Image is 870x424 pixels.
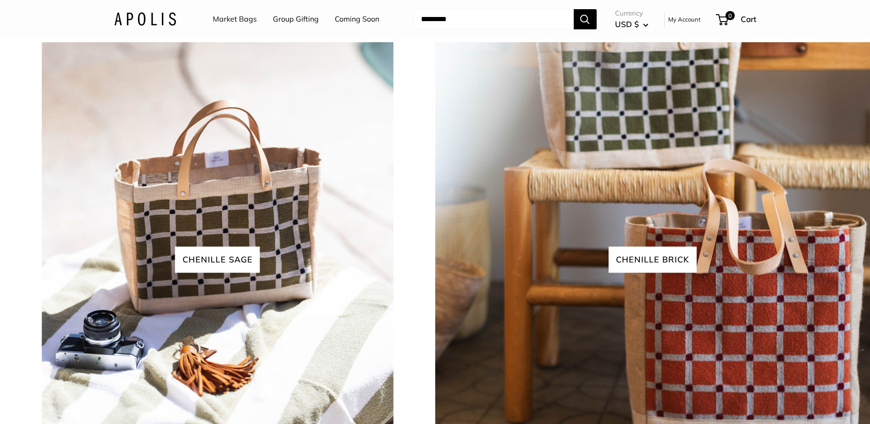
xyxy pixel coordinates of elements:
iframe: Sign Up via Text for Offers [7,389,98,417]
img: Apolis [114,12,176,26]
span: Chenille sage [175,247,260,273]
a: Coming Soon [335,12,379,26]
button: Search [574,9,597,29]
span: Currency [615,7,648,20]
a: My Account [668,14,701,25]
a: 0 Cart [717,12,756,27]
span: USD $ [615,19,639,29]
button: USD $ [615,17,648,32]
span: Cart [741,14,756,24]
a: Group Gifting [273,12,319,26]
span: chenille brick [609,247,697,273]
input: Search... [414,9,574,29]
a: Market Bags [213,12,257,26]
span: 0 [725,11,734,20]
